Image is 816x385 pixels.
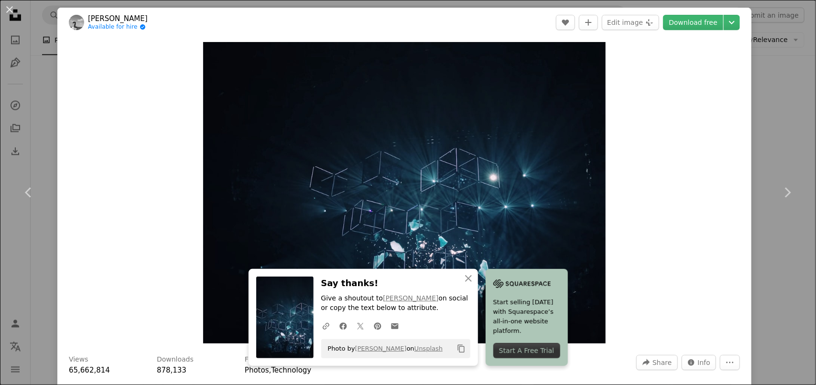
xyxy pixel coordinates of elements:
[663,15,723,30] a: Download free
[321,277,470,290] h3: Say thanks!
[335,316,352,335] a: Share on Facebook
[493,277,551,291] img: file-1705255347840-230a6ab5bca9image
[493,298,560,336] span: Start selling [DATE] with Squarespace’s all-in-one website platform.
[636,355,677,370] button: Share this image
[321,294,470,313] p: Give a shoutout to on social or copy the text below to attribute.
[486,269,568,366] a: Start selling [DATE] with Squarespace’s all-in-one website platform.Start A Free Trial
[88,14,148,23] a: [PERSON_NAME]
[269,366,272,374] span: ,
[386,316,403,335] a: Share over email
[69,15,84,30] img: Go to fabio's profile
[203,42,605,343] img: geometric shape digital wallpaper
[602,15,659,30] button: Edit image
[352,316,369,335] a: Share on Twitter
[383,295,438,302] a: [PERSON_NAME]
[556,15,575,30] button: Like
[369,316,386,335] a: Share on Pinterest
[759,147,816,238] a: Next
[271,366,311,374] a: Technology
[724,15,740,30] button: Choose download size
[414,345,443,352] a: Unsplash
[682,355,717,370] button: Stats about this image
[323,341,443,356] span: Photo by on
[720,355,740,370] button: More Actions
[698,355,711,370] span: Info
[203,42,605,343] button: Zoom in on this image
[493,343,560,358] div: Start A Free Trial
[245,355,283,364] h3: Featured in
[88,23,148,31] a: Available for hire
[69,355,88,364] h3: Views
[653,355,672,370] span: Share
[245,366,269,374] a: Photos
[157,366,186,374] span: 878,133
[579,15,598,30] button: Add to Collection
[69,366,110,374] span: 65,662,814
[355,345,407,352] a: [PERSON_NAME]
[157,355,194,364] h3: Downloads
[453,341,469,357] button: Copy to clipboard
